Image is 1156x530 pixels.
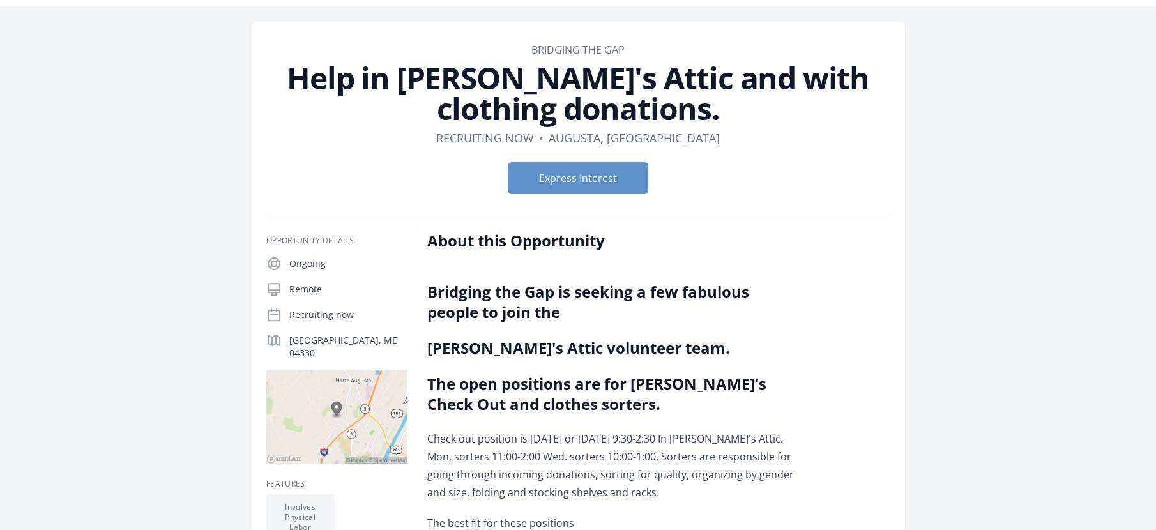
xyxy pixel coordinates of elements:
[427,430,801,501] p: Check out position is [DATE] or [DATE] 9:30-2:30 In [PERSON_NAME]'s Attic. Mon. sorters 11:00-2:0...
[266,63,890,124] h1: Help in [PERSON_NAME]'s Attic and with clothing donations.
[289,283,407,296] p: Remote
[427,282,801,322] h2: Bridging the Gap is seeking a few fabulous people to join the
[436,129,534,147] dd: Recruiting now
[531,43,625,57] a: Bridging the Gap
[427,338,801,358] h2: [PERSON_NAME]'s Attic volunteer team.
[289,257,407,270] p: Ongoing
[266,479,407,489] h3: Features
[266,370,407,464] img: Map
[427,231,801,251] h2: About this Opportunity
[266,236,407,246] h3: Opportunity Details
[539,129,544,147] div: •
[508,162,648,194] button: Express Interest
[289,334,407,360] p: [GEOGRAPHIC_DATA], ME 04330
[289,308,407,321] p: Recruiting now
[427,374,801,414] h2: The open positions are for [PERSON_NAME]'s Check Out and clothes sorters.
[549,129,720,147] dd: Augusta, [GEOGRAPHIC_DATA]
